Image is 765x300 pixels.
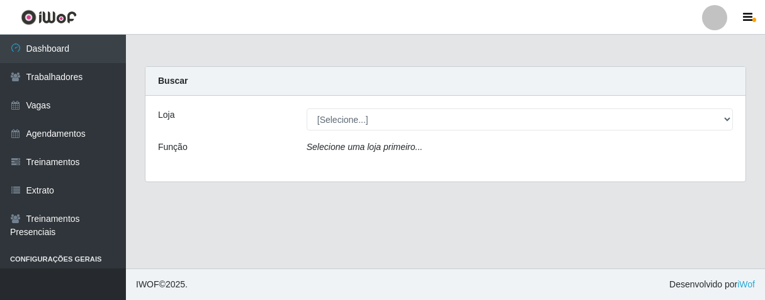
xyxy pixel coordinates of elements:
label: Loja [158,108,174,122]
img: CoreUI Logo [21,9,77,25]
span: © 2025 . [136,278,188,291]
a: iWof [737,279,755,289]
i: Selecione uma loja primeiro... [307,142,422,152]
label: Função [158,141,188,154]
span: IWOF [136,279,159,289]
strong: Buscar [158,76,188,86]
span: Desenvolvido por [669,278,755,291]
